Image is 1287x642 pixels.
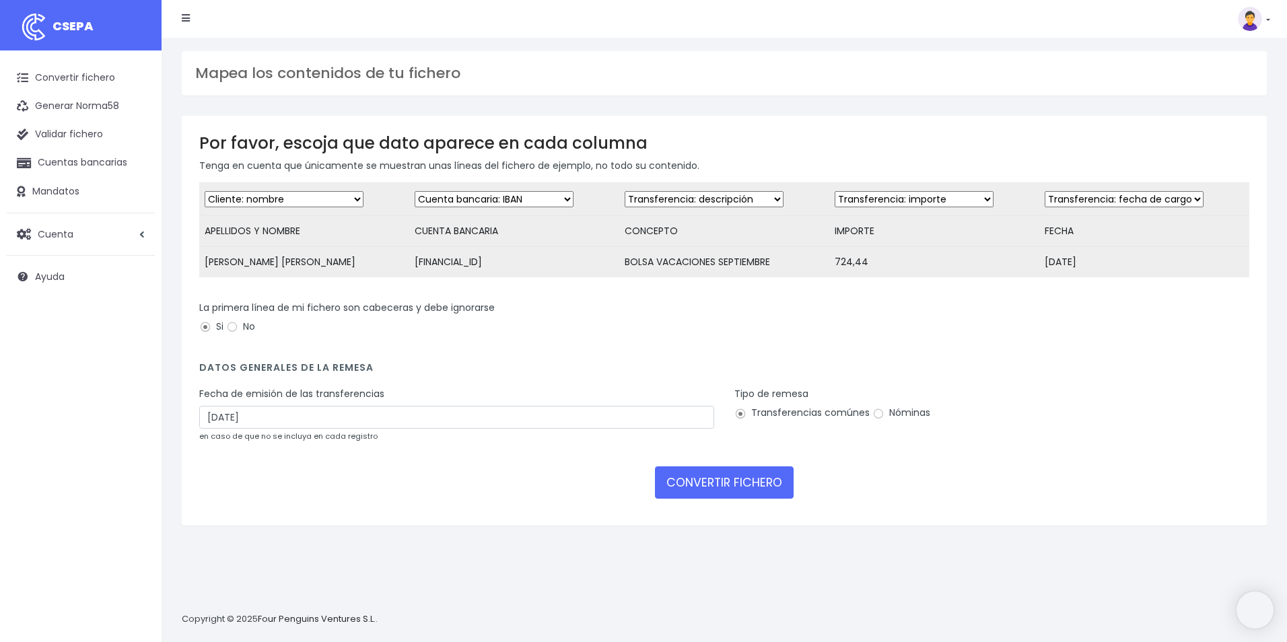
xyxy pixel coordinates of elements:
a: Four Penguins Ventures S.L. [258,612,376,625]
a: Ayuda [7,262,155,291]
td: [PERSON_NAME] [PERSON_NAME] [199,247,409,278]
td: IMPORTE [829,216,1039,247]
td: CONCEPTO [619,216,829,247]
td: FECHA [1039,216,1249,247]
label: Fecha de emisión de las transferencias [199,387,384,401]
button: CONVERTIR FICHERO [655,466,794,499]
a: Mandatos [7,178,155,206]
a: Validar fichero [7,120,155,149]
label: No [226,320,255,334]
span: Ayuda [35,270,65,283]
a: Cuentas bancarias [7,149,155,177]
a: Generar Norma58 [7,92,155,120]
label: Tipo de remesa [734,387,808,401]
img: logo [17,10,50,44]
a: Cuenta [7,220,155,248]
p: Copyright © 2025 . [182,612,378,627]
td: CUENTA BANCARIA [409,216,619,247]
a: Convertir fichero [7,64,155,92]
label: La primera línea de mi fichero son cabeceras y debe ignorarse [199,301,495,315]
label: Nóminas [872,406,930,420]
td: [DATE] [1039,247,1249,278]
img: profile [1238,7,1262,31]
label: Transferencias comúnes [734,406,870,420]
p: Tenga en cuenta que únicamente se muestran unas líneas del fichero de ejemplo, no todo su contenido. [199,158,1249,173]
small: en caso de que no se incluya en cada registro [199,431,378,441]
td: 724,44 [829,247,1039,278]
span: CSEPA [53,17,94,34]
td: [FINANCIAL_ID] [409,247,619,278]
h3: Por favor, escoja que dato aparece en cada columna [199,133,1249,153]
h3: Mapea los contenidos de tu fichero [195,65,1253,82]
span: Cuenta [38,227,73,240]
td: BOLSA VACACIONES SEPTIEMBRE [619,247,829,278]
td: APELLIDOS Y NOMBRE [199,216,409,247]
label: Si [199,320,223,334]
h4: Datos generales de la remesa [199,362,1249,380]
